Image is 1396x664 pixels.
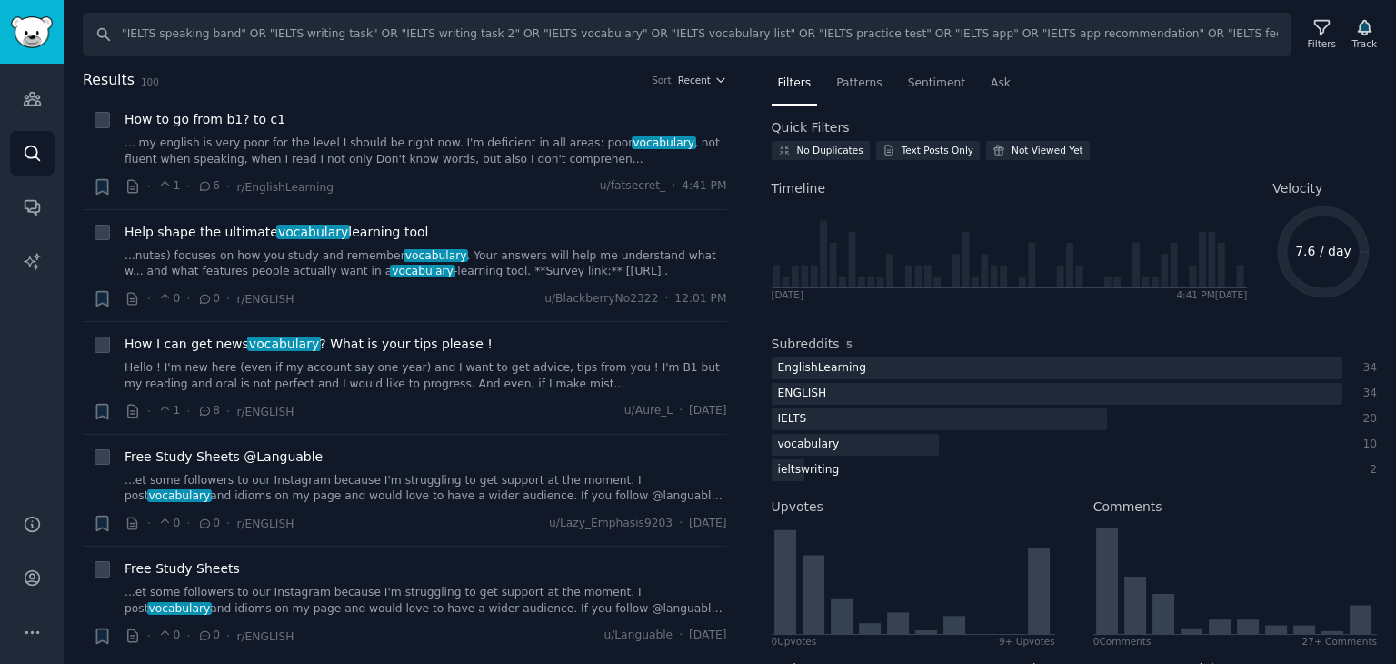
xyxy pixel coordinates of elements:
span: 8 [197,403,220,419]
div: 10 [1361,437,1378,453]
h2: Quick Filters [772,118,850,137]
a: ...nutes) focuses on how you study and remembervocabulary. Your answers will help me understand w... [125,248,727,280]
span: Velocity [1272,179,1322,198]
span: · [147,177,151,196]
span: 5 [846,339,853,350]
img: GummySearch logo [11,16,53,48]
span: · [672,178,675,195]
div: 2 [1361,462,1378,478]
span: r/ENGLISH [236,293,294,306]
span: · [147,402,151,421]
span: · [186,177,190,196]
span: u/fatsecret_ [600,178,665,195]
span: r/ENGLISH [236,630,294,643]
span: · [186,627,190,646]
div: vocabulary [772,434,846,457]
a: Help shape the ultimatevocabularylearning tool [125,223,428,242]
span: 0 [197,628,220,644]
text: 7.6 / day [1295,244,1351,258]
span: · [226,627,230,646]
a: How to go from b1? to c1 [125,110,285,129]
span: 1 [157,403,180,419]
span: 0 [197,516,220,532]
a: Free Study Sheets @Languable [125,448,323,467]
span: Patterns [836,75,882,92]
h2: Upvotes [772,498,823,517]
h2: Subreddits [772,335,840,354]
div: 9+ Upvotes [999,635,1055,648]
span: · [226,514,230,533]
a: ...et some followers to our Instagram because I'm struggling to get support at the moment. I post... [125,585,727,617]
div: ieltswriting [772,459,846,482]
a: ...et some followers to our Instagram because I'm struggling to get support at the moment. I post... [125,473,727,505]
span: 4:41 PM [682,178,726,195]
span: vocabulary [147,602,212,615]
span: vocabulary [247,337,321,351]
span: Sentiment [908,75,965,92]
span: · [186,402,190,421]
span: 0 [157,628,180,644]
div: 4:41 PM [DATE] [1176,288,1247,301]
span: vocabulary [390,265,454,277]
div: 20 [1361,411,1378,428]
h2: Comments [1093,498,1162,517]
span: Recent [678,74,711,86]
span: · [664,291,668,307]
span: · [147,289,151,308]
span: r/ENGLISH [236,518,294,530]
span: vocabulary [404,249,468,262]
div: ENGLISH [772,383,833,406]
div: EnglishLearning [772,357,872,380]
div: 27+ Comments [1302,635,1377,648]
span: How I can get news ? What is your tips please ! [125,335,493,354]
div: No Duplicates [797,144,863,156]
span: 0 [197,291,220,307]
span: r/ENGLISH [236,406,294,418]
span: 6 [197,178,220,195]
div: 0 Upvote s [772,635,817,648]
a: Hello ! I'm new here (even if my account say one year) and I want to get advice, tips from you ! ... [125,360,727,392]
span: vocabulary [632,136,696,149]
span: · [226,177,230,196]
span: · [679,516,683,532]
span: u/Lazy_Emphasis9203 [549,516,673,532]
a: Free Study Sheets [125,559,240,578]
span: Timeline [772,179,826,198]
span: · [147,514,151,533]
div: Not Viewed Yet [1012,144,1083,156]
span: [DATE] [689,403,726,419]
span: Filters [778,75,812,92]
span: u/BlackberryNo2322 [544,291,658,307]
span: · [679,628,683,644]
div: [DATE] [772,288,804,301]
span: u/Aure_L [624,403,673,419]
div: 0 Comment s [1093,635,1152,648]
button: Track [1346,15,1383,54]
div: IELTS [772,408,813,431]
span: · [186,514,190,533]
span: · [226,289,230,308]
span: 12:01 PM [674,291,726,307]
div: Text Posts Only [902,144,973,156]
span: · [226,402,230,421]
span: 0 [157,291,180,307]
span: vocabulary [147,489,212,502]
div: 34 [1361,360,1378,377]
span: [DATE] [689,516,726,532]
span: 1 [157,178,180,195]
span: u/Languable [603,628,673,644]
div: 34 [1361,386,1378,402]
span: Ask [991,75,1011,92]
a: How I can get newsvocabulary? What is your tips please ! [125,335,493,354]
div: Filters [1308,37,1336,50]
div: Sort [652,74,672,86]
span: [DATE] [689,628,726,644]
span: · [147,627,151,646]
input: Search Keyword [83,13,1291,56]
span: · [679,403,683,419]
span: · [186,289,190,308]
span: r/EnglishLearning [236,181,334,194]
